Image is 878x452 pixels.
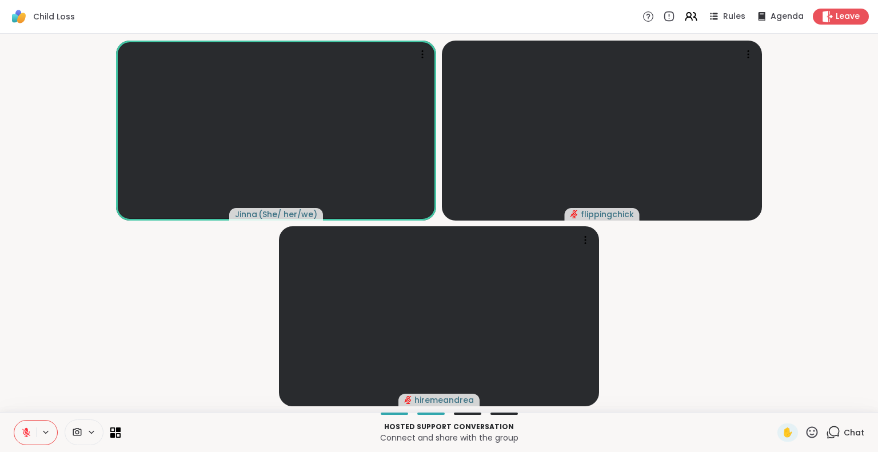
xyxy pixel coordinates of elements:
span: ( She/ her/we ) [258,209,317,220]
span: audio-muted [404,396,412,404]
span: Leave [836,11,860,22]
p: Connect and share with the group [127,432,771,443]
span: hiremeandrea [414,394,474,406]
span: Chat [844,427,864,438]
span: ✋ [782,426,793,439]
span: flippingchick [581,209,634,220]
span: audio-muted [570,210,578,218]
p: Hosted support conversation [127,422,771,432]
span: Agenda [771,11,804,22]
img: ShareWell Logomark [9,7,29,26]
span: Rules [723,11,745,22]
span: Child Loss [33,11,75,22]
span: Jinna [235,209,257,220]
